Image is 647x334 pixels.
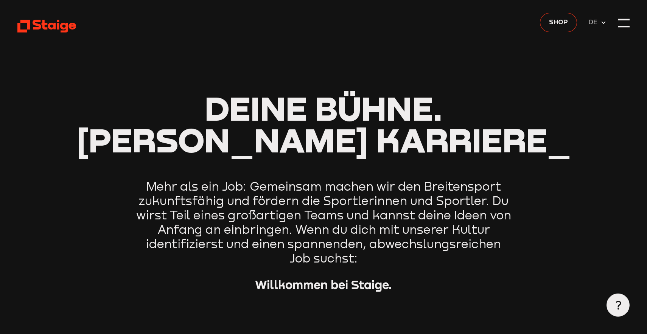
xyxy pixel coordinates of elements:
[540,13,577,33] a: Shop
[125,179,522,266] p: Mehr als ein Job: Gemeinsam machen wir den Breitensport zukunftsfähig und fördern die Sportlerinn...
[255,277,392,292] strong: Willkommen bei Staige.
[549,17,568,27] span: Shop
[76,88,571,160] span: Deine Bühne. [PERSON_NAME] Karriere_
[588,17,600,27] span: DE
